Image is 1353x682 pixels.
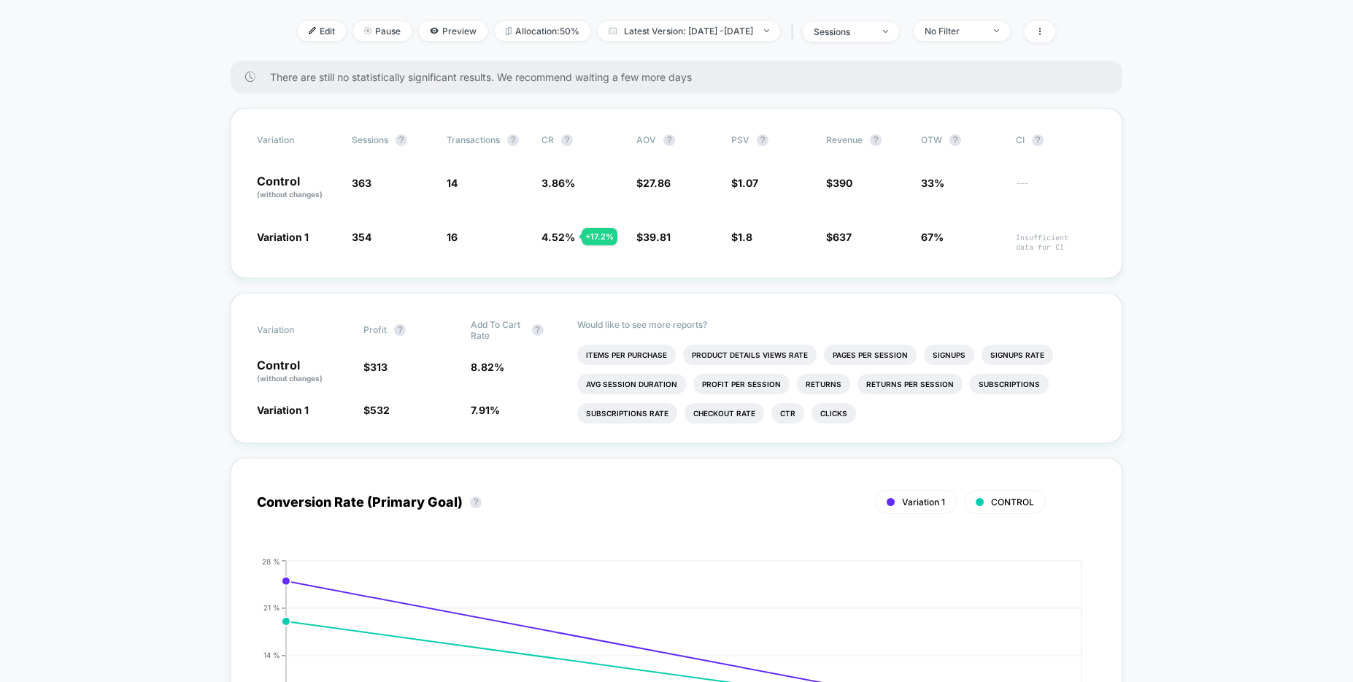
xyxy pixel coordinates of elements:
li: Avg Session Duration [577,374,686,394]
tspan: 14 % [263,651,280,659]
div: + 17.2 % [582,228,617,245]
button: ? [396,134,407,146]
span: | [787,21,803,42]
button: ? [470,497,482,508]
img: rebalance [506,27,512,35]
button: ? [663,134,675,146]
button: ? [1032,134,1044,146]
span: Preview [419,21,487,41]
p: Control [257,359,349,384]
span: 14 [447,177,458,189]
span: Insufficient data for CI [1016,233,1096,252]
span: (without changes) [257,374,323,383]
span: 363 [352,177,371,189]
span: Revenue [826,134,863,145]
span: $ [826,177,852,189]
img: calendar [609,27,617,34]
span: 313 [370,361,388,373]
span: $ [636,231,671,243]
span: Transactions [447,134,500,145]
span: PSV [731,134,749,145]
button: ? [757,134,768,146]
span: 4.52 % [541,231,575,243]
li: Clicks [812,403,856,424]
span: $ [826,231,852,243]
span: --- [1016,179,1096,200]
span: $ [731,177,758,189]
img: end [994,29,999,32]
li: Profit Per Session [693,374,790,394]
button: ? [532,324,544,336]
span: Variation [257,134,337,146]
div: sessions [814,26,872,37]
tspan: 28 % [262,556,280,565]
li: Subscriptions Rate [577,403,677,424]
tspan: 21 % [263,603,280,612]
span: AOV [636,134,656,145]
span: OTW [921,134,1001,146]
span: Add To Cart Rate [471,319,525,341]
span: Pause [353,21,412,41]
li: Returns Per Session [857,374,963,394]
li: Returns [797,374,850,394]
span: Latest Version: [DATE] - [DATE] [598,21,780,41]
span: 1.07 [738,177,758,189]
span: 8.82 % [471,361,504,373]
span: Edit [298,21,346,41]
span: Sessions [352,134,388,145]
span: 354 [352,231,371,243]
li: Items Per Purchase [577,345,676,365]
img: edit [309,27,316,34]
li: Signups Rate [982,345,1053,365]
span: 39.81 [643,231,671,243]
span: 390 [833,177,852,189]
span: 7.91 % [471,404,500,416]
span: CI [1016,134,1096,146]
span: $ [731,231,752,243]
span: There are still no statistically significant results. We recommend waiting a few more days [270,71,1093,83]
img: end [883,30,888,33]
li: Ctr [771,403,804,424]
span: $ [636,177,671,189]
p: Would like to see more reports? [577,319,1096,330]
span: 67% [921,231,944,243]
span: 3.86 % [541,177,575,189]
span: Variation 1 [902,497,945,507]
span: 532 [370,404,390,416]
span: (without changes) [257,190,323,199]
span: $ [363,404,390,416]
button: ? [507,134,519,146]
span: CONTROL [991,497,1034,507]
span: 16 [447,231,458,243]
img: end [364,27,371,34]
span: Profit [363,324,387,335]
img: end [764,29,769,32]
span: 1.8 [738,231,752,243]
li: Checkout Rate [685,403,764,424]
li: Product Details Views Rate [683,345,817,365]
li: Signups [924,345,974,365]
span: 27.86 [643,177,671,189]
span: CR [541,134,554,145]
span: $ [363,361,388,373]
button: ? [949,134,961,146]
li: Pages Per Session [824,345,917,365]
span: Variation [257,319,337,341]
span: 33% [921,177,944,189]
p: Control [257,175,337,200]
span: 637 [833,231,852,243]
div: No Filter [925,26,983,37]
span: Allocation: 50% [495,21,590,41]
button: ? [870,134,882,146]
span: Variation 1 [257,231,309,243]
li: Subscriptions [970,374,1049,394]
button: ? [561,134,573,146]
span: Variation 1 [257,404,309,416]
button: ? [394,324,406,336]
